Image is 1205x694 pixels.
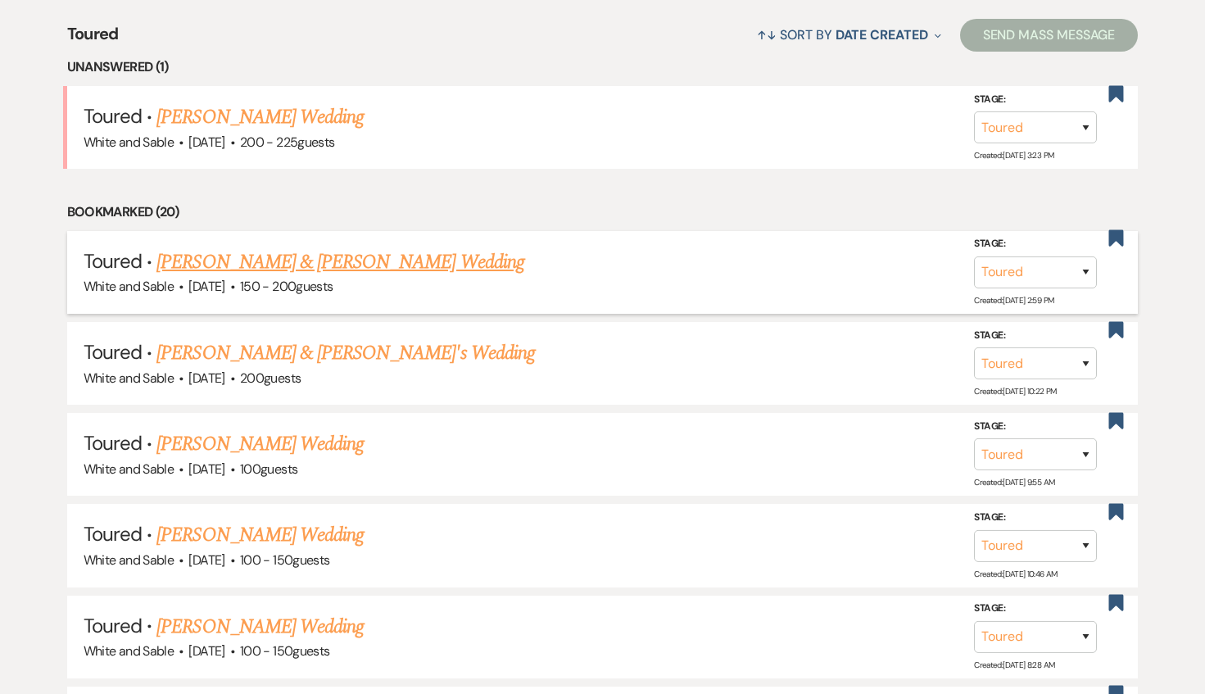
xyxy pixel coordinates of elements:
span: 200 guests [240,370,301,387]
label: Stage: [974,600,1097,618]
label: Stage: [974,235,1097,253]
span: Toured [84,430,142,456]
span: [DATE] [188,278,224,295]
a: [PERSON_NAME] & [PERSON_NAME]'s Wedding [156,338,535,368]
span: Date Created [836,26,928,43]
a: [PERSON_NAME] Wedding [156,612,364,642]
span: [DATE] [188,134,224,151]
span: ↑↓ [757,26,777,43]
span: 100 - 150 guests [240,551,329,569]
a: [PERSON_NAME] Wedding [156,102,364,132]
label: Stage: [974,91,1097,109]
span: Created: [DATE] 2:59 PM [974,295,1053,306]
label: Stage: [974,509,1097,527]
button: Sort By Date Created [750,13,947,57]
label: Stage: [974,418,1097,436]
span: Created: [DATE] 9:55 AM [974,477,1054,488]
label: Stage: [974,326,1097,344]
span: Toured [84,248,142,274]
li: Unanswered (1) [67,57,1139,78]
span: Toured [84,521,142,547]
span: 200 - 225 guests [240,134,334,151]
span: Created: [DATE] 3:23 PM [974,150,1053,161]
span: Toured [84,339,142,365]
span: [DATE] [188,460,224,478]
a: [PERSON_NAME] Wedding [156,520,364,550]
span: White and Sable [84,134,174,151]
span: White and Sable [84,642,174,660]
span: Created: [DATE] 10:46 AM [974,568,1057,578]
a: [PERSON_NAME] Wedding [156,429,364,459]
span: 100 - 150 guests [240,642,329,660]
span: White and Sable [84,278,174,295]
li: Bookmarked (20) [67,202,1139,223]
span: White and Sable [84,370,174,387]
span: [DATE] [188,551,224,569]
span: 150 - 200 guests [240,278,333,295]
span: White and Sable [84,460,174,478]
span: [DATE] [188,642,224,660]
a: [PERSON_NAME] & [PERSON_NAME] Wedding [156,247,523,277]
span: Created: [DATE] 8:28 AM [974,660,1054,670]
span: 100 guests [240,460,297,478]
span: Toured [84,103,142,129]
span: Toured [67,21,119,57]
span: Toured [84,613,142,638]
button: Send Mass Message [960,19,1139,52]
span: White and Sable [84,551,174,569]
span: Created: [DATE] 10:22 PM [974,386,1056,397]
span: [DATE] [188,370,224,387]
